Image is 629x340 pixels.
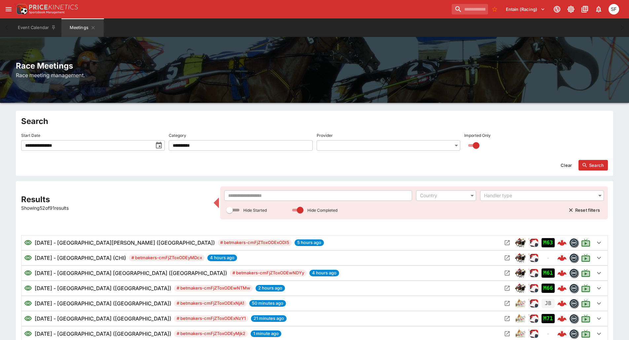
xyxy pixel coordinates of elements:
div: ParallelRacing Handler [528,253,539,263]
div: Imported to Jetbet as OPEN [542,268,555,278]
h6: [DATE] - [GEOGRAPHIC_DATA] ([GEOGRAPHIC_DATA]) [35,299,171,307]
button: No Bookmarks [489,4,500,15]
div: ParallelRacing Handler [528,283,539,294]
img: logo-cerberus--red.svg [557,314,567,323]
div: betmakers [569,268,578,278]
div: ParallelRacing Handler [528,237,539,248]
h2: Race Meetings [16,61,613,71]
svg: Live [581,268,590,278]
img: harness_racing.png [515,298,526,309]
h2: Search [21,116,608,126]
button: Documentation [579,3,591,15]
span: # betmakers-cmFjZToxODEwNDYy [230,270,307,276]
img: horse_racing.png [515,253,526,263]
img: betmakers.png [570,314,578,323]
div: Imported to Jetbet as OPEN [542,238,555,247]
p: Imported Only [464,133,491,138]
img: betmakers.png [570,299,578,308]
svg: Visible [24,254,32,262]
img: betmakers.png [570,329,578,338]
img: racing.png [528,253,539,263]
svg: Live [581,238,590,247]
button: Open Meeting [502,313,512,324]
p: Category [169,133,186,138]
button: Clear [557,160,576,170]
img: racing.png [528,313,539,324]
h6: [DATE] - [GEOGRAPHIC_DATA] ([GEOGRAPHIC_DATA]) [35,330,171,338]
div: No Jetbet [542,253,555,263]
div: horse_racing [515,253,526,263]
div: betmakers [569,314,578,323]
div: betmakers [569,238,578,247]
span: # betmakers-cmFjZToxODExODI5 [218,239,292,246]
div: horse_racing [515,268,526,278]
svg: Visible [24,315,32,323]
div: No Jetbet [542,329,555,338]
div: ParallelRacing Handler [528,328,539,339]
button: Select Tenant [502,4,549,15]
span: 50 minutes ago [249,300,286,307]
div: horse_racing [515,283,526,294]
div: ParallelRacing Handler [528,268,539,278]
div: Imported to Jetbet as OPEN [542,284,555,293]
img: racing.png [528,268,539,278]
img: horse_racing.png [515,237,526,248]
img: racing.png [528,237,539,248]
button: Open Meeting [502,237,512,248]
div: horse_racing [515,237,526,248]
img: Sportsbook Management [29,11,65,14]
svg: Visible [24,284,32,292]
div: Country [420,192,466,199]
h6: Race meeting management. [16,71,613,79]
button: toggle date time picker [153,139,165,151]
img: betmakers.png [570,254,578,262]
img: logo-cerberus--red.svg [557,268,567,278]
img: logo-cerberus--red.svg [557,284,567,293]
p: Start Date [21,133,40,138]
span: 5 hours ago [295,239,324,246]
div: betmakers [569,329,578,338]
h6: [DATE] - [GEOGRAPHIC_DATA] [GEOGRAPHIC_DATA] ([GEOGRAPHIC_DATA]) [35,269,227,277]
img: PriceKinetics Logo [15,3,28,16]
button: Toggle light/dark mode [565,3,577,15]
h2: Results [21,194,210,204]
svg: Live [581,284,590,293]
div: Jetbet not yet mapped [542,299,555,308]
button: Open Meeting [502,298,512,309]
h6: [DATE] - [GEOGRAPHIC_DATA][PERSON_NAME] ([GEOGRAPHIC_DATA]) [35,239,215,247]
input: search [452,4,488,15]
svg: Visible [24,269,32,277]
span: # betmakers-cmFjZToxODEwNTMw [174,285,253,292]
svg: Live [581,299,590,308]
img: harness_racing.png [515,313,526,324]
img: racing.png [528,283,539,294]
img: logo-cerberus--red.svg [557,238,567,247]
img: racing.png [528,298,539,309]
p: Showing 52 of 91 results [21,204,210,211]
h6: [DATE] - [GEOGRAPHIC_DATA] ([GEOGRAPHIC_DATA]) [35,315,171,323]
div: ParallelRacing Handler [528,313,539,324]
h6: [DATE] - [GEOGRAPHIC_DATA] ([GEOGRAPHIC_DATA]) [35,284,171,292]
button: Connected to PK [551,3,563,15]
button: Open Meeting [502,253,512,263]
svg: Visible [24,299,32,307]
img: harness_racing.png [515,328,526,339]
div: harness_racing [515,313,526,324]
span: # betmakers-cmFjZToxODExNzY1 [174,315,248,322]
span: # betmakers-cmFjZToxODEyMDcx [129,255,205,261]
button: Notifications [593,3,605,15]
p: Hide Completed [307,207,337,213]
span: 21 minutes ago [251,315,287,322]
svg: Visible [24,239,32,247]
div: ParallelRacing Handler [528,298,539,309]
button: Open Meeting [502,283,512,294]
button: Reset filters [565,205,604,215]
svg: Live [581,329,590,338]
img: racing.png [528,328,539,339]
button: Sugaluopea Filipaina [607,2,621,16]
button: Open Meeting [502,268,512,278]
img: logo-cerberus--red.svg [557,329,567,338]
div: harness_racing [515,328,526,339]
p: Hide Started [243,207,267,213]
svg: Visible [24,330,32,338]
